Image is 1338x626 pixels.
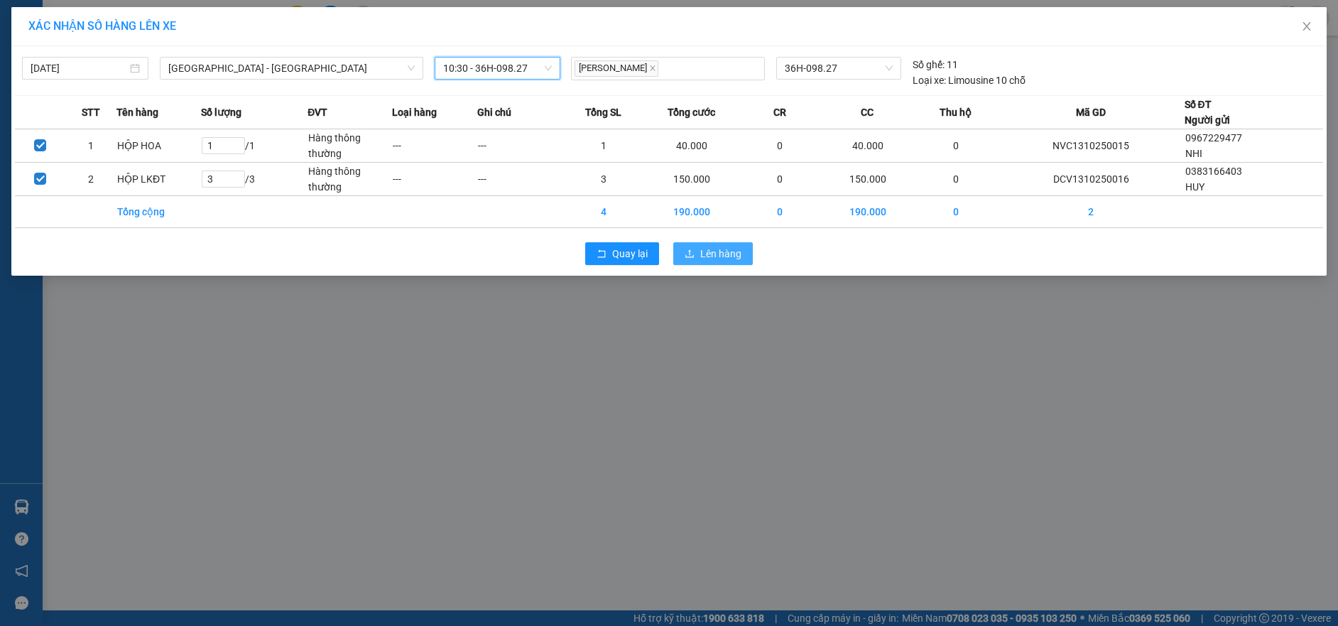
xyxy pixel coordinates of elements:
span: Số lượng [201,104,241,120]
td: DCV1310250016 [998,163,1184,196]
span: Website [139,75,173,86]
td: 0 [913,196,998,228]
td: / 1 [201,129,308,163]
td: --- [392,129,477,163]
div: Số ĐT Người gửi [1185,97,1230,128]
span: ĐVT [308,104,327,120]
td: Hàng thông thường [308,163,392,196]
td: 0 [913,163,998,196]
span: rollback [597,249,607,260]
td: 150.000 [646,163,738,196]
span: close [1301,21,1312,32]
span: 0967229477 [1185,132,1242,144]
span: Loại xe: [913,72,946,88]
td: NVC1310250015 [998,129,1184,163]
td: 190.000 [646,196,738,228]
td: 2 [998,196,1184,228]
td: 190.000 [822,196,914,228]
td: 150.000 [822,163,914,196]
td: HỘP HOA [116,129,201,163]
td: 40.000 [822,129,914,163]
td: 0 [737,163,822,196]
input: 13/10/2025 [31,60,127,76]
div: Limousine 10 chỗ [913,72,1026,88]
button: Close [1287,7,1327,47]
td: --- [392,163,477,196]
span: 0383166403 [1185,166,1242,177]
strong: Hotline : 0889 23 23 23 [156,60,249,70]
td: 40.000 [646,129,738,163]
span: Số ghế: [913,57,945,72]
span: CR [773,104,786,120]
span: upload [685,249,695,260]
td: 3 [562,163,646,196]
span: Mã GD [1076,104,1106,120]
strong: : [DOMAIN_NAME] [139,73,265,87]
span: HUY [1185,181,1204,193]
span: Thu hộ [940,104,972,120]
span: Hà Nội - Thanh Hóa [168,58,415,79]
span: CC [861,104,874,120]
td: Hàng thông thường [308,129,392,163]
span: NHI [1185,148,1202,159]
div: 11 [913,57,958,72]
span: Tổng SL [585,104,621,120]
td: 0 [737,196,822,228]
span: Loại hàng [392,104,437,120]
span: STT [82,104,100,120]
td: / 3 [201,163,308,196]
span: Quay lại [612,246,648,261]
span: 36H-098.27 [785,58,893,79]
td: HỘP LKĐT [116,163,201,196]
strong: PHIẾU GỬI HÀNG [145,42,260,57]
img: logo [14,22,81,89]
td: 2 [65,163,116,196]
button: rollbackQuay lại [585,242,659,265]
span: 10:30 - 36H-098.27 [443,58,553,79]
span: XÁC NHẬN SỐ HÀNG LÊN XE [28,19,176,33]
strong: CÔNG TY TNHH VĨNH QUANG [106,24,299,39]
span: close [649,65,656,72]
span: Ghi chú [477,104,511,120]
td: 4 [562,196,646,228]
button: uploadLên hàng [673,242,753,265]
span: Tên hàng [116,104,158,120]
td: 1 [65,129,116,163]
span: down [407,64,415,72]
td: 0 [737,129,822,163]
span: Lên hàng [700,246,741,261]
td: 1 [562,129,646,163]
td: --- [477,129,562,163]
td: 0 [913,129,998,163]
span: Tổng cước [668,104,715,120]
span: [PERSON_NAME] [575,60,658,77]
td: Tổng cộng [116,196,201,228]
td: --- [477,163,562,196]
